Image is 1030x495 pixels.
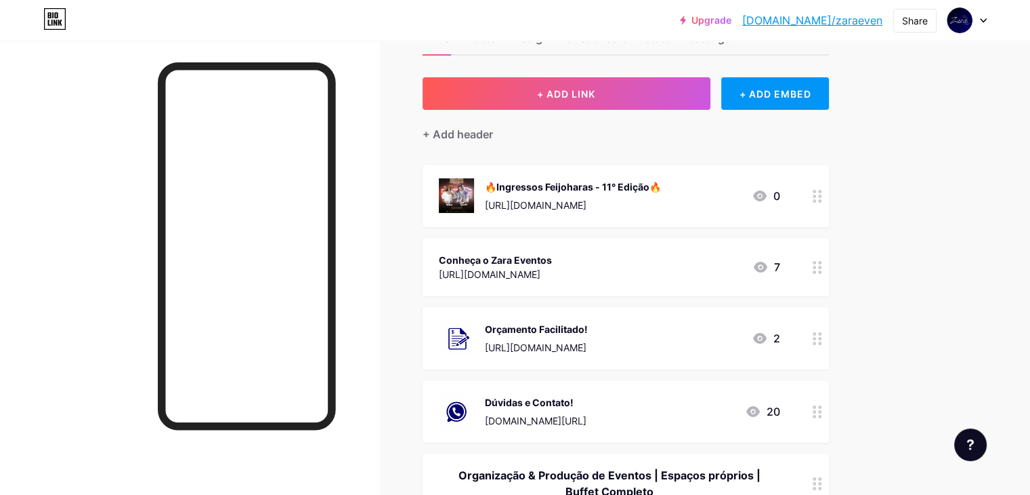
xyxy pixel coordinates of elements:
div: Orçamento Facilitado! [485,322,588,336]
button: + ADD LINK [423,77,710,110]
img: Zara Eventos [947,7,972,33]
div: 20 [745,403,780,420]
a: [DOMAIN_NAME]/zaraeven [742,12,882,28]
img: Dúvidas e Contato! [439,394,474,429]
div: [DOMAIN_NAME][URL] [485,414,586,428]
div: Subscribers [565,30,628,54]
span: + ADD LINK [537,88,595,100]
div: + Add header [423,126,493,142]
img: 🔥Ingressos Feijoharas - 11° Edição🔥 [439,178,474,214]
div: [URL][DOMAIN_NAME] [485,198,661,212]
a: Upgrade [680,15,731,26]
div: 2 [752,330,780,346]
div: Conheça o Zara Eventos [439,253,552,267]
div: 🔥Ingressos Feijoharas - 11° Edição🔥 [485,180,661,194]
div: Dúvidas e Contato! [485,395,586,410]
div: Posts [467,30,496,54]
div: 0 [752,188,780,204]
div: + ADD EMBED [721,77,829,110]
div: Settings [687,30,731,54]
div: [URL][DOMAIN_NAME] [485,340,588,355]
div: Stats [644,30,671,54]
div: Share [902,14,928,28]
div: [URL][DOMAIN_NAME] [439,267,552,281]
div: 7 [752,259,780,275]
img: Orçamento Facilitado! [439,321,474,356]
div: Links [423,30,450,54]
div: Design [513,30,549,54]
